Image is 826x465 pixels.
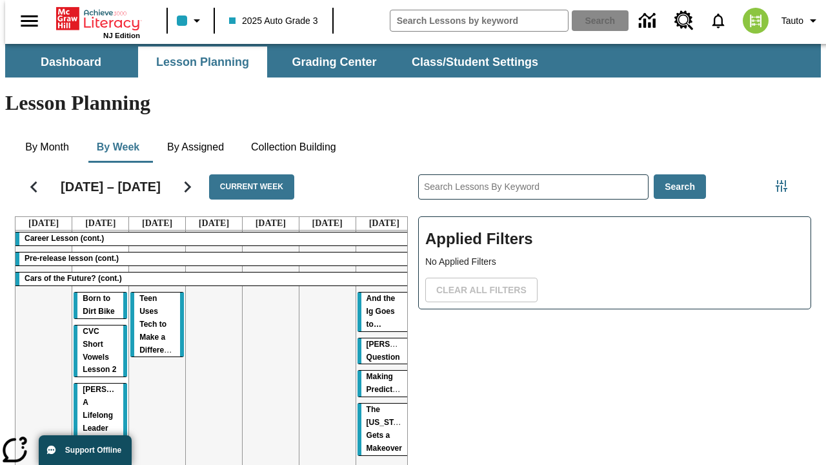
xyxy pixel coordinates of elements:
[667,3,701,38] a: Resource Center, Will open in new tab
[367,294,396,329] span: And the Ig Goes to…
[39,435,132,465] button: Support Offline
[15,253,412,265] div: Pre-release lesson (cont.)
[56,5,140,39] div: Home
[419,175,648,199] input: Search Lessons By Keyword
[358,338,411,364] div: Joplin's Question
[74,325,127,377] div: CVC Short Vowels Lesson 2
[65,446,121,455] span: Support Offline
[425,223,804,255] h2: Applied Filters
[401,46,549,77] button: Class/Student Settings
[776,9,826,32] button: Profile/Settings
[390,10,568,31] input: search field
[6,46,136,77] button: Dashboard
[769,173,794,199] button: Filters Side menu
[139,217,175,230] a: September 17, 2025
[103,32,140,39] span: NJ Edition
[358,293,411,331] div: And the Ig Goes to…
[172,9,210,32] button: Class color is light blue. Change class color
[654,174,706,200] button: Search
[25,274,122,283] span: Cars of the Future? (cont.)
[25,254,119,263] span: Pre-release lesson (cont.)
[781,14,803,28] span: Tauto
[83,294,114,316] span: Born to Dirt Bike
[10,2,48,40] button: Open side menu
[358,404,411,455] div: The Missouri Gets a Makeover
[310,217,345,230] a: September 20, 2025
[83,217,118,230] a: September 16, 2025
[25,234,104,243] span: Career Lesson (cont.)
[358,371,411,397] div: Making Predictions
[743,8,769,34] img: avatar image
[15,132,79,163] button: By Month
[171,170,204,203] button: Next
[425,255,804,269] p: No Applied Filters
[209,174,294,200] button: Current Week
[367,217,402,230] a: September 21, 2025
[74,293,127,318] div: Born to Dirt Bike
[5,44,821,77] div: SubNavbar
[74,384,127,435] div: Dianne Feinstein: A Lifelong Leader
[5,46,550,77] div: SubNavbar
[367,405,411,453] span: The Missouri Gets a Makeover
[15,273,412,285] div: Cars of the Future? (cont.)
[139,294,177,355] span: Teen Uses Tech to Make a Difference
[241,132,347,163] button: Collection Building
[196,217,232,230] a: September 18, 2025
[26,217,61,230] a: September 15, 2025
[83,327,116,375] span: CVC Short Vowels Lesson 2
[138,46,267,77] button: Lesson Planning
[157,132,234,163] button: By Assigned
[130,293,184,357] div: Teen Uses Tech to Make a Difference
[86,132,150,163] button: By Week
[15,232,412,245] div: Career Lesson (cont.)
[418,216,811,309] div: Applied Filters
[367,340,432,362] span: Joplin's Question
[17,170,50,203] button: Previous
[631,3,667,39] a: Data Center
[701,4,735,37] a: Notifications
[253,217,288,230] a: September 19, 2025
[83,385,150,433] span: Dianne Feinstein: A Lifelong Leader
[270,46,399,77] button: Grading Center
[229,14,318,28] span: 2025 Auto Grade 3
[367,372,408,394] span: Making Predictions
[61,179,161,194] h2: [DATE] – [DATE]
[735,4,776,37] button: Select a new avatar
[5,91,821,115] h1: Lesson Planning
[56,6,140,32] a: Home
